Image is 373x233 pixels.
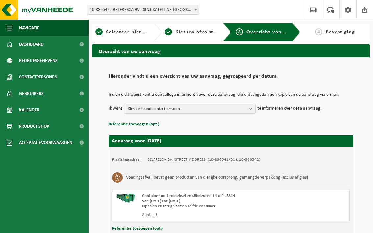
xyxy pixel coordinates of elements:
[257,104,322,114] p: te informeren over deze aanvraag.
[19,36,44,53] span: Dashboard
[19,85,44,102] span: Gebruikers
[95,28,103,35] span: 1
[95,28,148,36] a: 1Selecteer hier een vestiging
[165,28,172,35] span: 2
[109,93,353,97] p: Indien u dit wenst kunt u een collega informeren over deze aanvraag, die ontvangt dan een kopie v...
[142,204,257,209] div: Ophalen en terugplaatsen zelfde container
[19,102,39,118] span: Kalender
[165,28,218,36] a: 2Kies uw afvalstoffen en recipiënten
[19,20,39,36] span: Navigatie
[116,193,136,203] img: HK-RS-14-GN-00.png
[142,199,180,203] strong: Van [DATE] tot [DATE]
[19,53,58,69] span: Bedrijfsgegevens
[142,194,235,198] span: Container met roldeksel en slibdeuren 14 m³ - RS14
[87,5,199,14] span: 10-886542 - BELFRESCA BV - SINT-KATELIJNE-WAVER
[124,104,256,114] button: Kies bestaand contactpersoon
[106,30,177,35] span: Selecteer hier een vestiging
[236,28,243,35] span: 3
[109,74,353,83] h2: Hieronder vindt u een overzicht van uw aanvraag, gegroepeerd per datum.
[19,69,57,85] span: Contactpersonen
[109,104,122,114] p: Ik wens
[19,118,49,135] span: Product Shop
[326,30,355,35] span: Bevestiging
[112,138,161,144] strong: Aanvraag voor [DATE]
[109,120,159,129] button: Referentie toevoegen (opt.)
[92,44,370,57] h2: Overzicht van uw aanvraag
[142,212,257,218] div: Aantal: 1
[126,172,308,183] h3: Voedingsafval, bevat geen producten van dierlijke oorsprong, gemengde verpakking (exclusief glas)
[112,224,163,233] button: Referentie toevoegen (opt.)
[315,28,322,35] span: 4
[246,30,316,35] span: Overzicht van uw aanvraag
[128,104,247,114] span: Kies bestaand contactpersoon
[175,30,266,35] span: Kies uw afvalstoffen en recipiënten
[87,5,199,15] span: 10-886542 - BELFRESCA BV - SINT-KATELIJNE-WAVER
[19,135,72,151] span: Acceptatievoorwaarden
[112,158,141,162] strong: Plaatsingsadres:
[147,157,260,162] td: BELFRESCA BV, [STREET_ADDRESS] (10-886542/BUS, 10-886542)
